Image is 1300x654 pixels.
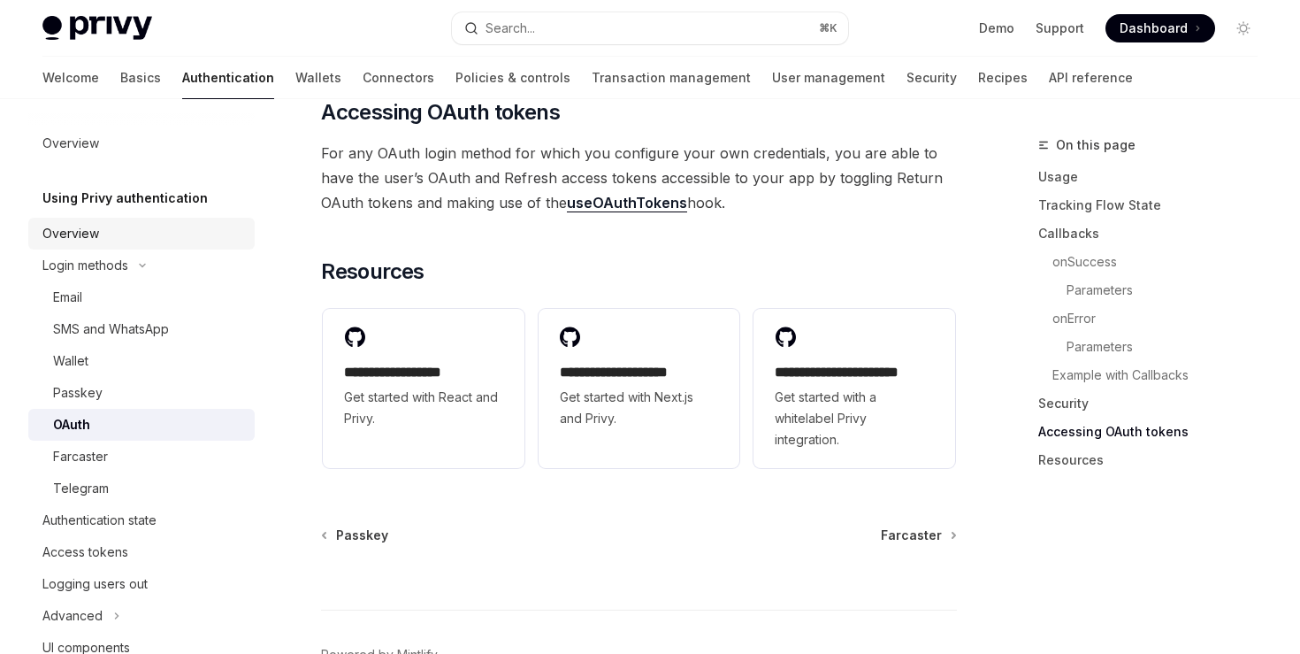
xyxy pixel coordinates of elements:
span: On this page [1056,135,1136,156]
a: Telegram [28,473,255,504]
a: Access tokens [28,536,255,568]
a: onError [1038,304,1272,333]
a: Passkey [28,377,255,409]
a: Email [28,281,255,313]
button: Toggle Login methods section [28,250,255,281]
div: OAuth [53,414,90,435]
a: Accessing OAuth tokens [1038,418,1272,446]
a: Example with Callbacks [1038,361,1272,389]
div: Wallet [53,350,88,372]
a: OAuth [28,409,255,441]
a: Overview [28,218,255,250]
a: Resources [1038,446,1272,474]
span: Resources [321,258,424,286]
a: Transaction management [592,57,751,99]
a: Parameters [1038,276,1272,304]
button: Open search [452,12,847,44]
span: Get started with React and Privy. [344,387,503,429]
a: Wallet [28,345,255,377]
div: Access tokens [42,542,128,563]
div: Login methods [42,255,128,276]
div: Authentication state [42,510,157,531]
h5: Using Privy authentication [42,188,208,209]
div: Email [53,287,82,308]
span: ⌘ K [819,21,837,35]
a: Support [1036,19,1084,37]
a: Parameters [1038,333,1272,361]
div: SMS and WhatsApp [53,319,169,340]
span: Passkey [336,527,388,544]
span: Get started with Next.js and Privy. [560,387,719,429]
span: Accessing OAuth tokens [321,98,560,127]
a: Callbacks [1038,219,1272,248]
span: Farcaster [881,527,942,544]
button: Toggle dark mode [1229,14,1258,42]
a: Demo [979,19,1014,37]
div: Passkey [53,382,103,404]
a: Overview [28,127,255,159]
a: Welcome [42,57,99,99]
a: API reference [1049,57,1133,99]
a: Basics [120,57,161,99]
span: Get started with a whitelabel Privy integration. [775,387,934,450]
div: Overview [42,223,99,244]
a: Policies & controls [455,57,570,99]
a: Dashboard [1105,14,1215,42]
a: Security [1038,389,1272,418]
a: useOAuthTokens [567,194,687,212]
a: Authentication [182,57,274,99]
div: Overview [42,133,99,154]
div: Telegram [53,478,109,499]
a: onSuccess [1038,248,1272,276]
div: Advanced [42,605,103,627]
div: Logging users out [42,573,148,595]
div: Farcaster [53,446,108,467]
a: Tracking Flow State [1038,191,1272,219]
a: Recipes [978,57,1028,99]
a: Authentication state [28,504,255,536]
a: SMS and WhatsApp [28,313,255,345]
a: Farcaster [881,527,955,544]
span: For any OAuth login method for which you configure your own credentials, you are able to have the... [321,141,957,215]
a: Usage [1038,163,1272,191]
a: Security [906,57,957,99]
a: Logging users out [28,568,255,600]
a: Wallets [295,57,341,99]
img: light logo [42,16,152,41]
a: Connectors [363,57,434,99]
span: Dashboard [1120,19,1188,37]
a: User management [772,57,885,99]
a: Passkey [323,527,388,544]
div: Search... [486,18,535,39]
a: Farcaster [28,441,255,473]
button: Toggle Advanced section [28,600,255,632]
